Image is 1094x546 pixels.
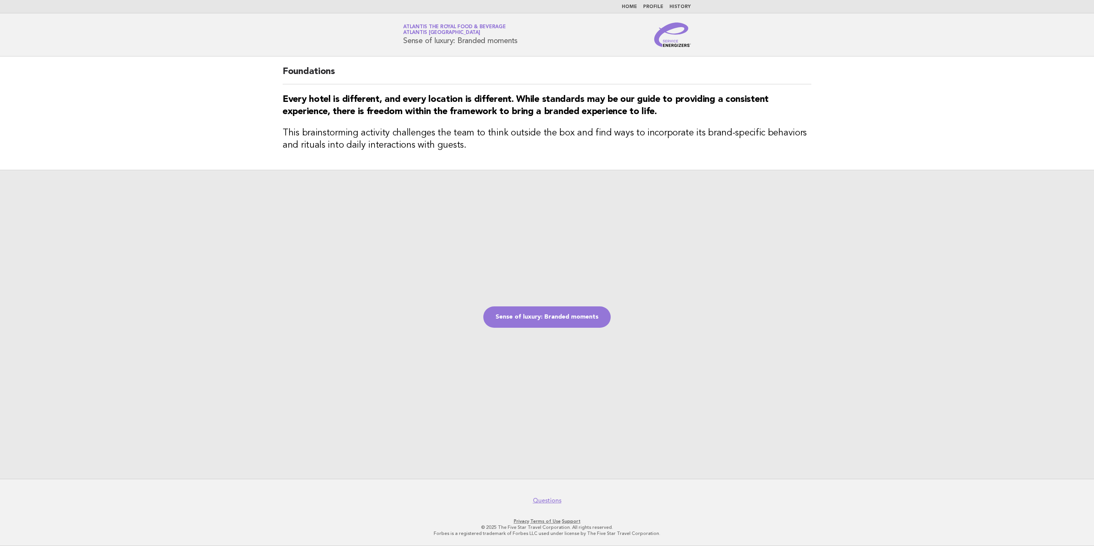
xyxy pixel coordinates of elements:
[403,24,506,35] a: Atlantis the Royal Food & BeverageAtlantis [GEOGRAPHIC_DATA]
[643,5,663,9] a: Profile
[562,519,581,524] a: Support
[283,127,811,151] h3: This brainstorming activity challenges the team to think outside the box and find ways to incorpo...
[283,95,769,116] strong: Every hotel is different, and every location is different. While standards may be our guide to pr...
[654,23,691,47] img: Service Energizers
[533,497,561,504] a: Questions
[403,25,518,45] h1: Sense of luxury: Branded moments
[283,66,811,84] h2: Foundations
[314,518,780,524] p: · ·
[514,519,529,524] a: Privacy
[669,5,691,9] a: History
[314,524,780,530] p: © 2025 The Five Star Travel Corporation. All rights reserved.
[314,530,780,536] p: Forbes is a registered trademark of Forbes LLC used under license by The Five Star Travel Corpora...
[622,5,637,9] a: Home
[403,31,480,35] span: Atlantis [GEOGRAPHIC_DATA]
[530,519,561,524] a: Terms of Use
[483,306,611,328] a: Sense of luxury: Branded moments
